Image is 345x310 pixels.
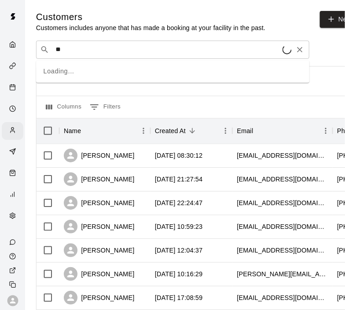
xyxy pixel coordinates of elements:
[81,124,94,137] button: Sort
[186,124,199,137] button: Sort
[2,249,25,263] a: Visit help center
[294,43,306,56] button: Clear
[155,118,186,144] div: Created At
[319,124,333,138] button: Menu
[2,235,25,249] a: Contact Us
[155,151,203,160] div: 2025-09-15 08:30:12
[150,118,232,144] div: Created At
[155,175,203,184] div: 2025-09-11 21:27:54
[36,61,309,83] div: Loading…
[237,198,328,207] div: jordannuckolls18@gmail.com
[253,124,266,137] button: Sort
[155,293,203,302] div: 2025-09-05 17:08:59
[155,269,203,279] div: 2025-09-06 10:16:29
[4,7,22,26] img: Swift logo
[219,124,232,138] button: Menu
[237,293,328,302] div: itvanderhoff@gmail.com
[64,267,134,281] div: [PERSON_NAME]
[64,291,134,305] div: [PERSON_NAME]
[155,222,203,231] div: 2025-09-09 10:59:23
[232,118,333,144] div: Email
[237,269,328,279] div: audrey.denman88@gmail.com
[64,243,134,257] div: [PERSON_NAME]
[2,263,25,278] a: View public page
[36,41,309,59] div: Search customers by name or email
[59,118,150,144] div: Name
[237,151,328,160] div: njackson88@gmail.com
[64,172,134,186] div: [PERSON_NAME]
[237,246,328,255] div: saucedocassandra98@gmail.com
[2,278,25,292] div: Copy public page link
[64,196,134,210] div: [PERSON_NAME]
[155,198,203,207] div: 2025-09-09 22:24:47
[88,100,123,114] button: Show filters
[137,124,150,138] button: Menu
[44,100,84,114] button: Select columns
[155,246,203,255] div: 2025-09-08 12:04:37
[64,118,81,144] div: Name
[237,222,328,231] div: gobblebrittany@gmail.com
[64,149,134,162] div: [PERSON_NAME]
[237,118,253,144] div: Email
[36,23,266,32] p: Customers includes anyone that has made a booking at your facility in the past.
[36,11,266,23] h5: Customers
[237,175,328,184] div: jennafrench84@gmail.com
[64,220,134,233] div: [PERSON_NAME]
